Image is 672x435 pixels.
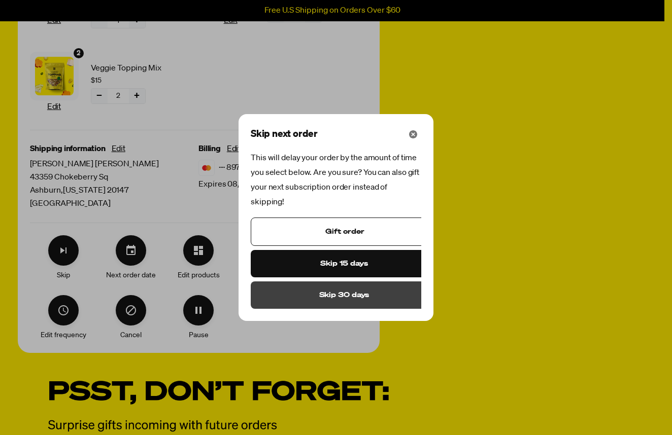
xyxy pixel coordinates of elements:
[320,258,368,269] span: Skip 15 days
[251,169,419,206] span: You can also gift your next subscription order instead of skipping!
[251,154,419,206] span: This will delay your order by the amount of time you select below. Are you sure?
[251,281,438,309] button: Skip 30 days
[251,217,439,246] button: Gift next subscription order instead
[319,289,369,301] span: Skip 30 days
[325,226,364,237] span: Gift order
[251,250,438,277] button: Skip 15 days
[405,126,421,142] button: Close
[251,127,318,141] span: Skip next order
